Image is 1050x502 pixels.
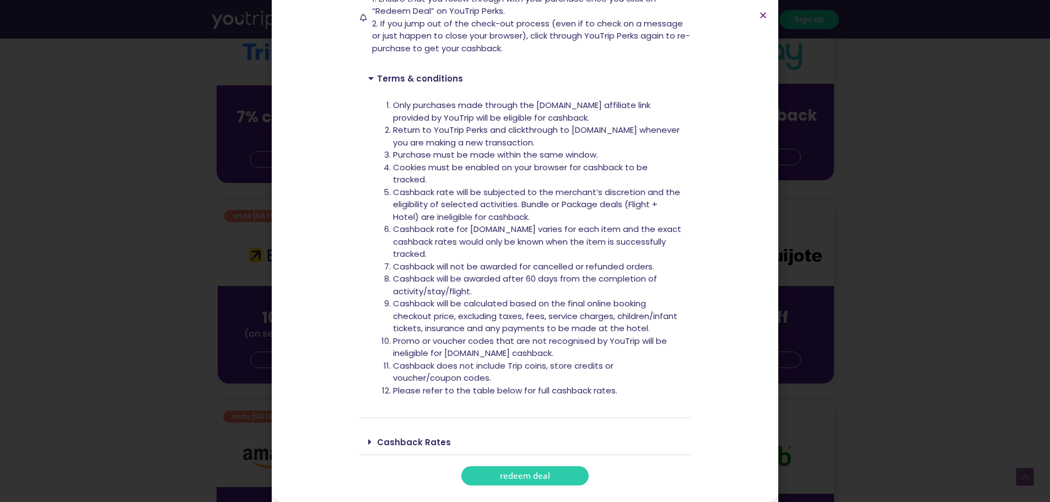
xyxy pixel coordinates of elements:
[393,298,682,335] li: Cashback will be calculated based on the final online booking checkout price, excluding taxes, fe...
[372,18,690,54] span: 2. If you jump out of the check-out process (even if to check on a message or just happen to clos...
[759,11,767,19] a: Close
[393,124,682,149] li: Return to YouTrip Perks and clickthrough to [DOMAIN_NAME] whenever you are making a new transaction.
[393,261,682,273] li: Cashback will not be awarded for cancelled or refunded orders.
[393,186,682,224] li: Cashback rate will be subjected to the merchant’s discretion and the eligibility of selected acti...
[393,149,682,161] li: Purchase must be made within the same window.
[393,161,682,186] li: Cookies must be enabled on your browser for cashback to be tracked.
[393,99,682,124] li: Only purchases made through the [DOMAIN_NAME] affiliate link provided by YouTrip will be eligible...
[377,436,451,448] a: Cashback Rates
[393,360,682,385] li: Cashback does not include Trip coins, store credits or voucher/coupon codes.
[393,273,682,298] li: Cashback will be awarded after 60 days from the completion of activity/stay/flight.
[393,385,682,397] li: Please refer to the table below for full cashback rates.
[393,335,682,360] li: Promo or voucher codes that are not recognised by YouTrip will be ineligible for [DOMAIN_NAME] ca...
[360,91,691,418] div: Terms & conditions
[393,223,682,261] li: Cashback rate for [DOMAIN_NAME] varies for each item and the exact cashback rates would only be k...
[360,66,691,91] div: Terms & conditions
[500,472,550,480] span: redeem deal
[377,73,463,84] a: Terms & conditions
[360,429,691,455] div: Cashback Rates
[461,466,589,485] a: redeem deal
